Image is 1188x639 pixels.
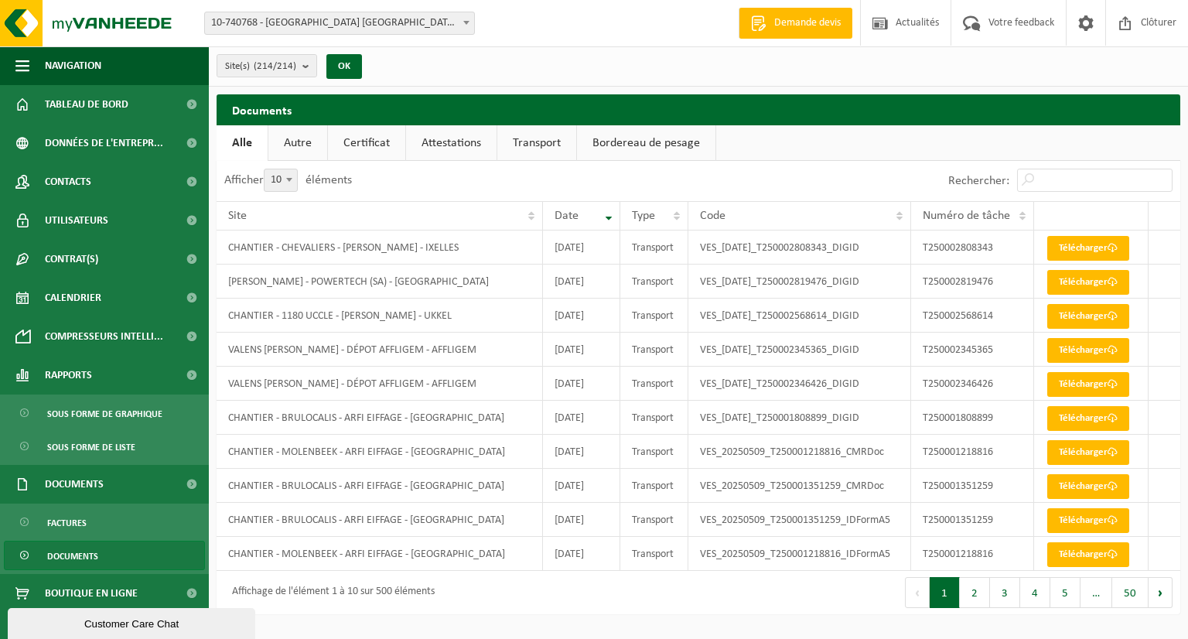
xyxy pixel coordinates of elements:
span: Tableau de bord [45,85,128,124]
a: Télécharger [1047,440,1129,465]
button: 2 [960,577,990,608]
a: Documents [4,541,205,570]
button: Site(s)(214/214) [217,54,317,77]
td: [PERSON_NAME] - POWERTECH (SA) - [GEOGRAPHIC_DATA] [217,265,543,299]
a: Télécharger [1047,338,1129,363]
a: Télécharger [1047,270,1129,295]
td: T250002568614 [911,299,1034,333]
button: 5 [1050,577,1080,608]
button: 4 [1020,577,1050,608]
td: T250002819476 [911,265,1034,299]
td: CHANTIER - 1180 UCCLE - [PERSON_NAME] - UKKEL [217,299,543,333]
a: Certificat [328,125,405,161]
td: Transport [620,231,688,265]
a: Sous forme de liste [4,432,205,461]
td: CHANTIER - BRULOCALIS - ARFI EIFFAGE - [GEOGRAPHIC_DATA] [217,503,543,537]
button: Previous [905,577,930,608]
td: T250001351259 [911,469,1034,503]
td: T250001218816 [911,435,1034,469]
td: [DATE] [543,333,620,367]
td: [DATE] [543,231,620,265]
a: Alle [217,125,268,161]
td: [DATE] [543,503,620,537]
span: 10-740768 - VALENS DÉPARTEMENT ARFI EIFFAGE - OUDERGEM [205,12,474,34]
a: Télécharger [1047,508,1129,533]
a: Télécharger [1047,406,1129,431]
td: VES_[DATE]_T250002346426_DIGID [688,367,911,401]
span: Compresseurs intelli... [45,317,163,356]
td: T250002808343 [911,231,1034,265]
a: Factures [4,507,205,537]
span: Demande devis [770,15,845,31]
td: [DATE] [543,401,620,435]
span: Date [555,210,579,222]
td: Transport [620,537,688,571]
a: Sous forme de graphique [4,398,205,428]
td: CHANTIER - CHEVALIERS - [PERSON_NAME] - IXELLES [217,231,543,265]
td: Transport [620,469,688,503]
td: VES_[DATE]_T250001808899_DIGID [688,401,911,435]
td: [DATE] [543,435,620,469]
span: Rapports [45,356,92,395]
td: VALENS [PERSON_NAME] - DÉPOT AFFLIGEM - AFFLIGEM [217,367,543,401]
td: VES_[DATE]_T250002808343_DIGID [688,231,911,265]
td: VES_[DATE]_T250002568614_DIGID [688,299,911,333]
td: CHANTIER - MOLENBEEK - ARFI EIFFAGE - [GEOGRAPHIC_DATA] [217,435,543,469]
a: Attestations [406,125,497,161]
button: Next [1149,577,1173,608]
label: Afficher éléments [224,174,352,186]
td: Transport [620,299,688,333]
td: VES_20250509_T250001351259_CMRDoc [688,469,911,503]
count: (214/214) [254,61,296,71]
label: Rechercher: [948,175,1009,187]
button: 3 [990,577,1020,608]
td: T250002345365 [911,333,1034,367]
td: CHANTIER - BRULOCALIS - ARFI EIFFAGE - [GEOGRAPHIC_DATA] [217,401,543,435]
div: Affichage de l'élément 1 à 10 sur 500 éléments [224,579,435,607]
td: [DATE] [543,265,620,299]
td: VES_20250509_T250001218816_CMRDoc [688,435,911,469]
span: Site [228,210,247,222]
span: Type [632,210,655,222]
td: T250001218816 [911,537,1034,571]
a: Télécharger [1047,474,1129,499]
td: [DATE] [543,537,620,571]
span: Sous forme de liste [47,432,135,462]
span: Contacts [45,162,91,201]
td: Transport [620,401,688,435]
span: Boutique en ligne [45,574,138,613]
a: Demande devis [739,8,852,39]
span: 10 [264,169,298,192]
span: 10-740768 - VALENS DÉPARTEMENT ARFI EIFFAGE - OUDERGEM [204,12,475,35]
span: Numéro de tâche [923,210,1010,222]
button: 50 [1112,577,1149,608]
span: Documents [47,542,98,571]
td: [DATE] [543,367,620,401]
a: Bordereau de pesage [577,125,715,161]
td: CHANTIER - MOLENBEEK - ARFI EIFFAGE - [GEOGRAPHIC_DATA] [217,537,543,571]
td: T250001808899 [911,401,1034,435]
td: VES_[DATE]_T250002819476_DIGID [688,265,911,299]
span: Sous forme de graphique [47,399,162,429]
a: Télécharger [1047,372,1129,397]
a: Télécharger [1047,542,1129,567]
a: Transport [497,125,576,161]
iframe: chat widget [8,605,258,639]
span: Utilisateurs [45,201,108,240]
td: T250001351259 [911,503,1034,537]
span: Données de l'entrepr... [45,124,163,162]
span: Calendrier [45,278,101,317]
td: [DATE] [543,299,620,333]
span: 10 [265,169,297,191]
td: VES_[DATE]_T250002345365_DIGID [688,333,911,367]
td: CHANTIER - BRULOCALIS - ARFI EIFFAGE - [GEOGRAPHIC_DATA] [217,469,543,503]
a: Télécharger [1047,304,1129,329]
span: Documents [45,465,104,504]
td: VALENS [PERSON_NAME] - DÉPOT AFFLIGEM - AFFLIGEM [217,333,543,367]
span: Contrat(s) [45,240,98,278]
span: Navigation [45,46,101,85]
span: … [1080,577,1112,608]
a: Télécharger [1047,236,1129,261]
td: VES_20250509_T250001218816_IDFormA5 [688,537,911,571]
